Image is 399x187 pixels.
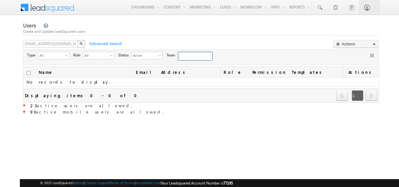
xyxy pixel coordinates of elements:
span: prev [336,90,348,101]
a: Role [220,67,249,78]
button: Actions [333,40,378,48]
span: Advanced Search [86,41,124,46]
span: Permission Templates [249,67,343,78]
a: prev [336,91,348,101]
span: Actions [343,67,379,78]
span: 77195 [223,181,233,185]
td: No records to display. [23,78,379,86]
span: 1 [352,90,363,101]
strong: 93 [30,109,36,114]
a: About [74,181,84,185]
span: Team [167,52,178,58]
span: All [83,52,109,58]
div: Create and Update LeadSquared users [23,29,379,34]
span: Role [73,52,83,58]
input: Search Users [23,40,78,48]
a: Email Address [133,67,220,78]
span: select [65,54,70,57]
a: Acceptable Use [136,181,160,185]
img: Search [79,42,83,45]
div: Displaying items 0 - 0 of 0 [25,92,141,99]
a: next [366,91,377,101]
span: All [38,52,64,58]
span: Type [27,52,38,58]
span: active mobile users are allowed. [30,109,163,114]
span: Your Leadsquared Account Number is [161,181,233,185]
span: Users [23,22,36,29]
span: next [366,90,377,101]
span: active users are allowed. [30,103,132,108]
span: select [110,54,115,57]
span: © 2025 LeadSquared | | | | | [40,180,233,186]
span: Status [118,52,131,58]
a: Contact Support [85,181,109,185]
a: Name [36,67,56,78]
a: Terms of Service [110,181,135,185]
span: select [158,54,163,57]
strong: 23 [30,103,37,108]
span: Active [132,52,157,58]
